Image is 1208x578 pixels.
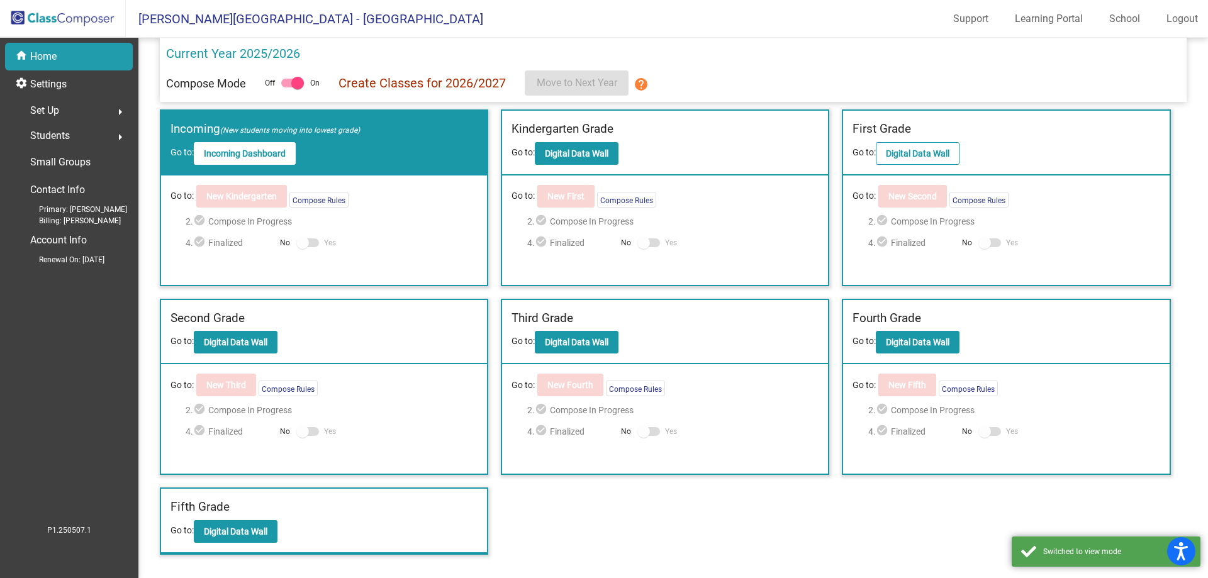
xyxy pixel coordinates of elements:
[166,44,300,63] p: Current Year 2025/2026
[853,120,911,138] label: First Grade
[113,104,128,119] mat-icon: arrow_right
[338,74,506,92] p: Create Classes for 2026/2027
[19,204,127,215] span: Primary: [PERSON_NAME]
[943,9,998,29] a: Support
[30,102,59,119] span: Set Up
[310,77,320,89] span: On
[186,424,273,439] span: 4. Finalized
[171,379,194,392] span: Go to:
[204,526,267,536] b: Digital Data Wall
[527,424,615,439] span: 4. Finalized
[166,75,246,92] p: Compose Mode
[939,381,998,396] button: Compose Rules
[512,379,535,392] span: Go to:
[547,191,584,201] b: New First
[634,77,649,92] mat-icon: help
[171,336,194,346] span: Go to:
[289,192,349,208] button: Compose Rules
[868,424,956,439] span: 4. Finalized
[527,214,819,229] span: 2. Compose In Progress
[535,235,550,250] mat-icon: check_circle
[876,142,959,165] button: Digital Data Wall
[545,337,608,347] b: Digital Data Wall
[853,189,876,203] span: Go to:
[193,235,208,250] mat-icon: check_circle
[868,235,956,250] span: 4. Finalized
[547,380,593,390] b: New Fourth
[204,337,267,347] b: Digital Data Wall
[853,336,876,346] span: Go to:
[193,424,208,439] mat-icon: check_circle
[545,148,608,158] b: Digital Data Wall
[853,147,876,157] span: Go to:
[194,520,277,543] button: Digital Data Wall
[962,237,972,248] span: No
[186,214,478,229] span: 2. Compose In Progress
[535,403,550,418] mat-icon: check_circle
[512,336,535,346] span: Go to:
[876,331,959,353] button: Digital Data Wall
[535,142,618,165] button: Digital Data Wall
[30,77,67,92] p: Settings
[876,424,891,439] mat-icon: check_circle
[878,374,936,396] button: New Fifth
[259,381,318,396] button: Compose Rules
[171,189,194,203] span: Go to:
[512,120,613,138] label: Kindergarten Grade
[853,309,921,328] label: Fourth Grade
[537,185,595,208] button: New First
[1156,9,1208,29] a: Logout
[171,309,245,328] label: Second Grade
[186,235,273,250] span: 4. Finalized
[886,337,949,347] b: Digital Data Wall
[512,309,573,328] label: Third Grade
[621,237,631,248] span: No
[30,181,85,199] p: Contact Info
[194,142,296,165] button: Incoming Dashboard
[888,191,937,201] b: New Second
[535,214,550,229] mat-icon: check_circle
[525,70,629,96] button: Move to Next Year
[19,215,121,226] span: Billing: [PERSON_NAME]
[949,192,1009,208] button: Compose Rules
[30,153,91,171] p: Small Groups
[15,49,30,64] mat-icon: home
[15,77,30,92] mat-icon: settings
[1043,546,1191,557] div: Switched to view mode
[193,403,208,418] mat-icon: check_circle
[665,235,677,250] span: Yes
[876,214,891,229] mat-icon: check_circle
[194,331,277,353] button: Digital Data Wall
[512,147,535,157] span: Go to:
[888,380,926,390] b: New Fifth
[280,426,290,437] span: No
[113,130,128,145] mat-icon: arrow_right
[527,403,819,418] span: 2. Compose In Progress
[537,77,617,89] span: Move to Next Year
[597,192,656,208] button: Compose Rules
[878,185,947,208] button: New Second
[30,231,87,249] p: Account Info
[171,147,194,157] span: Go to:
[1006,235,1018,250] span: Yes
[193,214,208,229] mat-icon: check_circle
[1099,9,1150,29] a: School
[265,77,275,89] span: Off
[606,381,665,396] button: Compose Rules
[220,126,360,135] span: (New students moving into lowest grade)
[886,148,949,158] b: Digital Data Wall
[19,254,104,265] span: Renewal On: [DATE]
[324,235,336,250] span: Yes
[30,49,57,64] p: Home
[186,403,478,418] span: 2. Compose In Progress
[1005,9,1093,29] a: Learning Portal
[876,235,891,250] mat-icon: check_circle
[1006,424,1018,439] span: Yes
[171,498,230,516] label: Fifth Grade
[204,148,286,158] b: Incoming Dashboard
[324,424,336,439] span: Yes
[171,120,360,138] label: Incoming
[171,525,194,535] span: Go to:
[535,331,618,353] button: Digital Data Wall
[962,426,972,437] span: No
